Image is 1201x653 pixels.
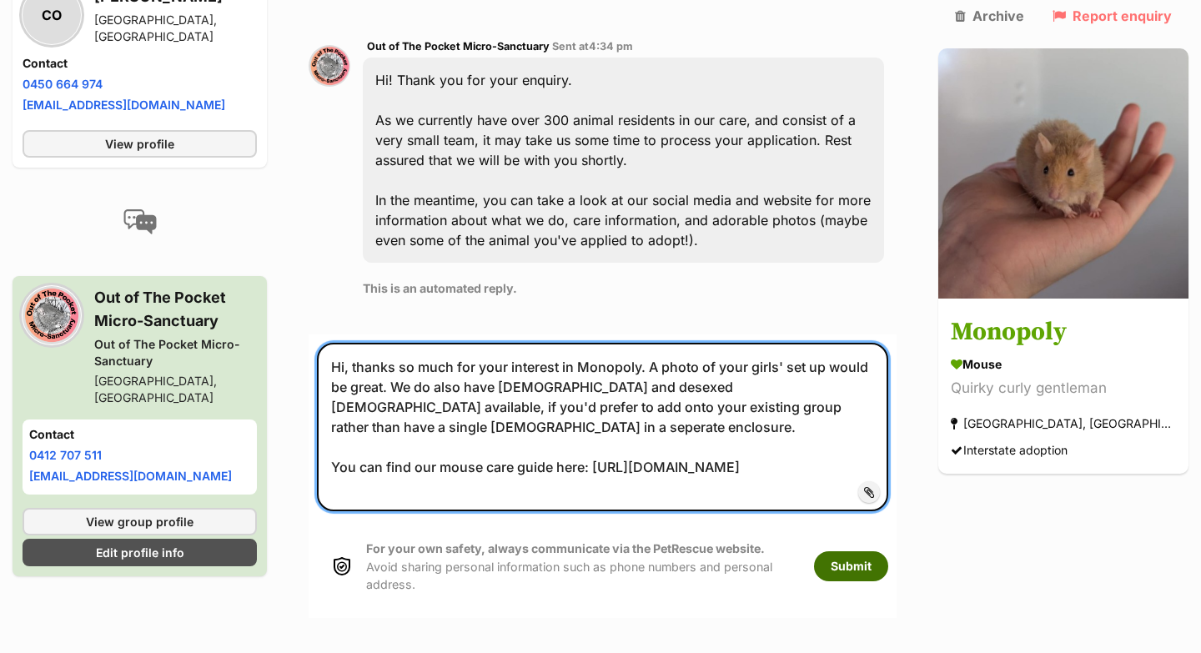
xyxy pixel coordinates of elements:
[123,209,157,234] img: conversation-icon-4a6f8262b818ee0b60e3300018af0b2d0b884aa5de6e9bcb8d3d4eeb1a70a7c4.svg
[367,40,550,53] span: Out of The Pocket Micro-Sanctuary
[94,12,257,45] div: [GEOGRAPHIC_DATA], [GEOGRAPHIC_DATA]
[951,314,1176,352] h3: Monopoly
[23,539,257,566] a: Edit profile info
[105,135,174,153] span: View profile
[1053,8,1172,23] a: Report enquiry
[23,98,225,112] a: [EMAIL_ADDRESS][DOMAIN_NAME]
[363,58,884,263] div: Hi! Thank you for your enquiry. As we currently have over 300 animal residents in our care, and c...
[94,336,257,369] div: Out of The Pocket Micro-Sanctuary
[29,469,232,483] a: [EMAIL_ADDRESS][DOMAIN_NAME]
[23,286,81,344] img: Out of The Pocket Micro-Sanctuary profile pic
[589,40,633,53] span: 4:34 pm
[23,130,257,158] a: View profile
[951,356,1176,374] div: Mouse
[29,426,250,443] h4: Contact
[29,448,102,462] a: 0412 707 511
[955,8,1024,23] a: Archive
[938,302,1188,475] a: Monopoly Mouse Quirky curly gentleman [GEOGRAPHIC_DATA], [GEOGRAPHIC_DATA] Interstate adoption
[363,279,884,297] p: This is an automated reply.
[86,513,193,530] span: View group profile
[951,413,1176,435] div: [GEOGRAPHIC_DATA], [GEOGRAPHIC_DATA]
[23,55,257,72] h4: Contact
[366,540,797,593] p: Avoid sharing personal information such as phone numbers and personal address.
[814,551,888,581] button: Submit
[23,508,257,535] a: View group profile
[309,45,350,87] img: Out of The Pocket Micro-Sanctuary profile pic
[23,77,103,91] a: 0450 664 974
[94,373,257,406] div: [GEOGRAPHIC_DATA], [GEOGRAPHIC_DATA]
[96,544,184,561] span: Edit profile info
[951,440,1068,462] div: Interstate adoption
[951,378,1176,400] div: Quirky curly gentleman
[366,541,765,555] strong: For your own safety, always communicate via the PetRescue website.
[552,40,633,53] span: Sent at
[94,286,257,333] h3: Out of The Pocket Micro-Sanctuary
[938,48,1188,299] img: Monopoly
